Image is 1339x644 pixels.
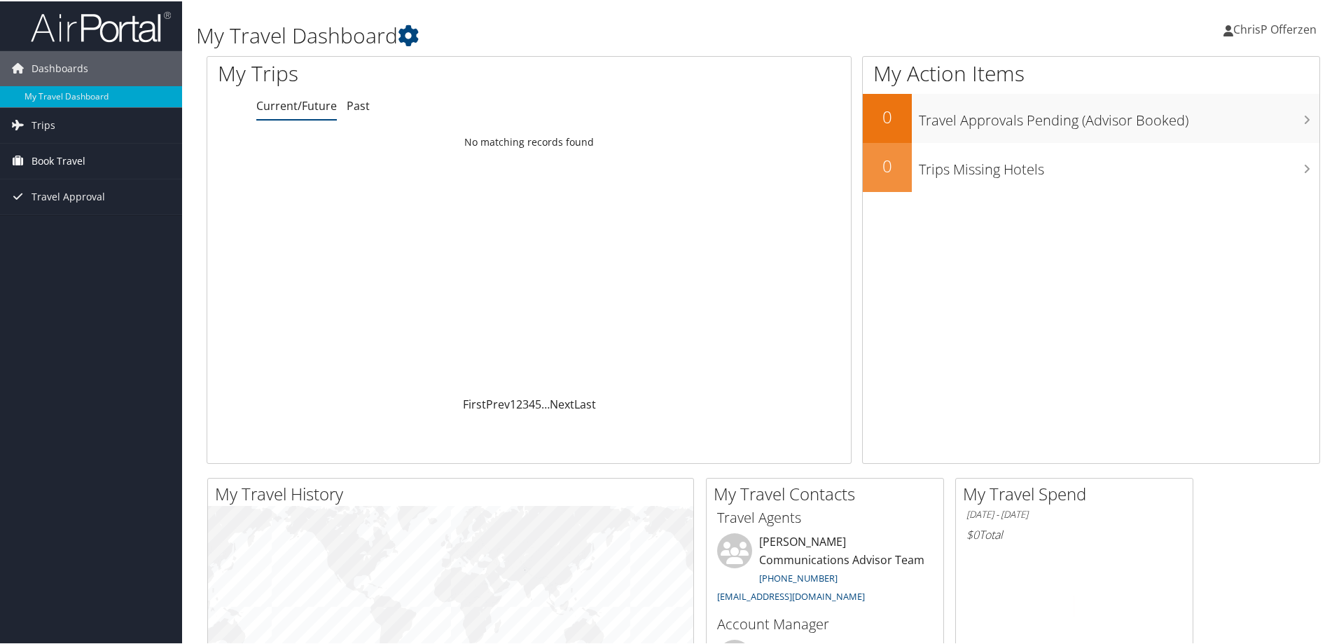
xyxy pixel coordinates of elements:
[207,128,851,153] td: No matching records found
[1233,20,1317,36] span: ChrisP Offerzen
[717,507,933,526] h3: Travel Agents
[717,613,933,633] h3: Account Manager
[196,20,952,49] h1: My Travel Dashboard
[966,526,1182,541] h6: Total
[1223,7,1331,49] a: ChrisP Offerzen
[863,57,1319,87] h1: My Action Items
[347,97,370,112] a: Past
[486,395,510,411] a: Prev
[963,481,1193,505] h2: My Travel Spend
[863,142,1319,191] a: 0Trips Missing Hotels
[32,178,105,213] span: Travel Approval
[218,57,572,87] h1: My Trips
[919,102,1319,129] h3: Travel Approvals Pending (Advisor Booked)
[717,589,865,601] a: [EMAIL_ADDRESS][DOMAIN_NAME]
[215,481,693,505] h2: My Travel History
[31,9,171,42] img: airportal-logo.png
[529,395,535,411] a: 4
[550,395,574,411] a: Next
[966,507,1182,520] h6: [DATE] - [DATE]
[863,153,912,177] h2: 0
[919,151,1319,178] h3: Trips Missing Hotels
[256,97,337,112] a: Current/Future
[32,142,85,177] span: Book Travel
[522,395,529,411] a: 3
[759,570,838,583] a: [PHONE_NUMBER]
[510,395,516,411] a: 1
[535,395,541,411] a: 5
[574,395,596,411] a: Last
[710,532,940,607] li: [PERSON_NAME] Communications Advisor Team
[32,107,55,142] span: Trips
[463,395,486,411] a: First
[541,395,550,411] span: …
[32,50,88,85] span: Dashboards
[863,104,912,128] h2: 0
[516,395,522,411] a: 2
[714,481,943,505] h2: My Travel Contacts
[966,526,979,541] span: $0
[863,93,1319,142] a: 0Travel Approvals Pending (Advisor Booked)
